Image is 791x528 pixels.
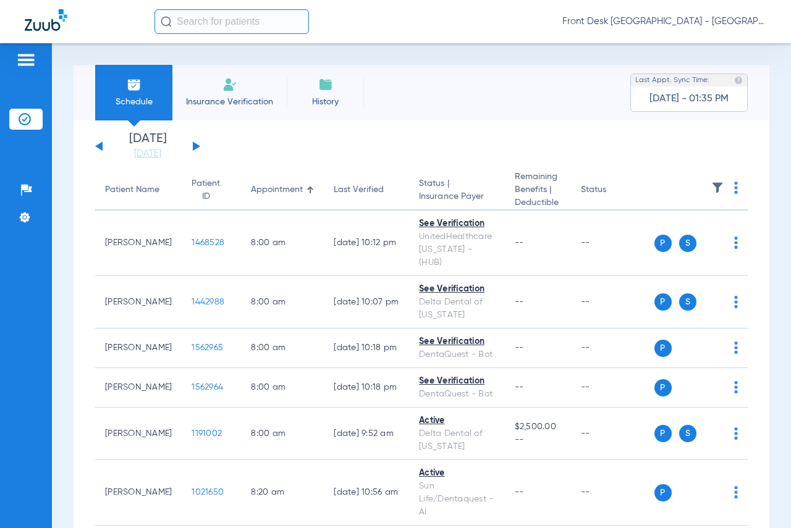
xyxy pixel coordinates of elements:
[419,190,495,203] span: Insurance Payer
[95,460,182,526] td: [PERSON_NAME]
[734,381,738,393] img: group-dot-blue.svg
[334,183,399,196] div: Last Verified
[734,342,738,354] img: group-dot-blue.svg
[571,170,654,211] th: Status
[419,467,495,480] div: Active
[515,488,524,497] span: --
[515,434,561,446] span: --
[515,298,524,306] span: --
[334,183,384,196] div: Last Verified
[324,276,409,329] td: [DATE] 10:07 PM
[515,421,561,434] span: $2,500.00
[654,425,672,442] span: P
[192,238,224,247] span: 1468528
[515,238,524,247] span: --
[16,52,36,67] img: hamburger-icon
[324,329,409,368] td: [DATE] 10:18 PM
[734,427,738,440] img: group-dot-blue.svg
[182,96,277,108] span: Insurance Verification
[111,148,185,160] a: [DATE]
[654,379,672,396] span: P
[654,235,672,252] span: P
[192,429,222,438] span: 1191002
[296,96,355,108] span: History
[635,74,709,86] span: Last Appt. Sync Time:
[324,368,409,408] td: [DATE] 10:18 PM
[734,237,738,249] img: group-dot-blue.svg
[192,298,224,306] span: 1442988
[95,329,182,368] td: [PERSON_NAME]
[161,16,172,27] img: Search Icon
[241,408,324,460] td: 8:00 AM
[679,425,696,442] span: S
[654,293,672,311] span: P
[571,460,654,526] td: --
[251,183,314,196] div: Appointment
[419,388,495,401] div: DentaQuest - Bot
[419,414,495,427] div: Active
[251,183,303,196] div: Appointment
[419,296,495,322] div: Delta Dental of [US_STATE]
[515,343,524,352] span: --
[241,368,324,408] td: 8:00 AM
[734,76,743,85] img: last sync help info
[562,15,766,28] span: Front Desk [GEOGRAPHIC_DATA] - [GEOGRAPHIC_DATA] | My Community Dental Centers
[241,276,324,329] td: 8:00 AM
[571,368,654,408] td: --
[192,343,223,352] span: 1562965
[95,368,182,408] td: [PERSON_NAME]
[192,177,231,203] div: Patient ID
[324,211,409,276] td: [DATE] 10:12 PM
[105,183,159,196] div: Patient Name
[318,77,333,92] img: History
[25,9,67,31] img: Zuub Logo
[734,182,738,194] img: group-dot-blue.svg
[654,340,672,357] span: P
[192,177,220,203] div: Patient ID
[241,329,324,368] td: 8:00 AM
[729,469,791,528] iframe: Chat Widget
[419,348,495,361] div: DentaQuest - Bot
[571,408,654,460] td: --
[241,460,324,526] td: 8:20 AM
[649,93,729,105] span: [DATE] - 01:35 PM
[654,484,672,501] span: P
[711,182,724,194] img: filter.svg
[571,276,654,329] td: --
[515,196,561,209] span: Deductible
[95,211,182,276] td: [PERSON_NAME]
[105,183,172,196] div: Patient Name
[409,170,505,211] th: Status |
[104,96,163,108] span: Schedule
[734,296,738,308] img: group-dot-blue.svg
[571,329,654,368] td: --
[324,408,409,460] td: [DATE] 9:52 AM
[679,235,696,252] span: S
[95,408,182,460] td: [PERSON_NAME]
[127,77,142,92] img: Schedule
[515,383,524,392] span: --
[241,211,324,276] td: 8:00 AM
[419,427,495,453] div: Delta Dental of [US_STATE]
[192,383,223,392] span: 1562964
[571,211,654,276] td: --
[222,77,237,92] img: Manual Insurance Verification
[192,488,224,497] span: 1021650
[154,9,309,34] input: Search for patients
[95,276,182,329] td: [PERSON_NAME]
[419,335,495,348] div: See Verification
[419,230,495,269] div: UnitedHealthcare [US_STATE] - (HUB)
[419,375,495,388] div: See Verification
[324,460,409,526] td: [DATE] 10:56 AM
[419,283,495,296] div: See Verification
[505,170,571,211] th: Remaining Benefits |
[419,480,495,519] div: Sun Life/Dentaquest - AI
[111,133,185,160] li: [DATE]
[679,293,696,311] span: S
[419,217,495,230] div: See Verification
